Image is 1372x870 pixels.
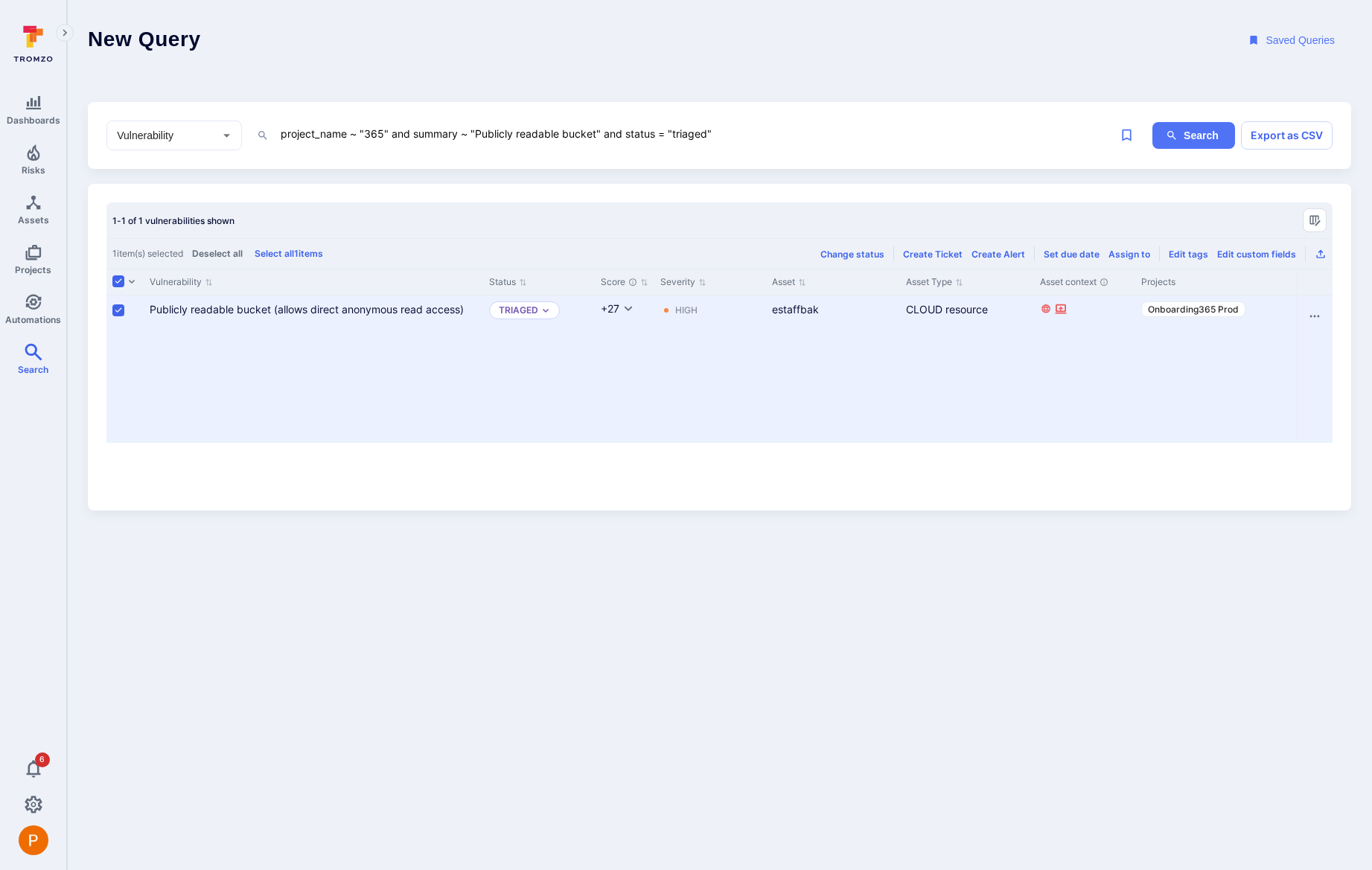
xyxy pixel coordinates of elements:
[19,825,48,855] img: ACg8ocICMCW9Gtmm-eRbQDunRucU07-w0qv-2qX63v-oG-s=s96-c
[15,264,51,275] span: Projects
[35,752,50,767] span: 6
[1315,249,1327,260] button: Export as CSV
[1108,249,1150,260] button: Assign to
[1044,249,1100,260] button: Set due date
[1303,208,1327,232] button: Manage columns
[1141,275,1330,289] div: Projects
[595,295,654,443] div: Cell for Score
[1234,27,1351,54] button: Saved Queries
[112,304,124,316] span: Select row
[601,276,648,288] button: Sort by Score
[654,295,766,443] div: Cell for Severity
[279,124,1087,143] textarea: Intelligence Graph search area
[5,314,61,325] span: Automations
[1169,249,1208,260] button: Edit tags
[1152,122,1235,150] button: ig-search
[112,215,234,226] span: 1-1 of 1 vulnerabilities shown
[22,164,45,176] span: Risks
[489,276,527,288] button: Sort by Status
[906,276,963,288] button: Sort by Asset Type
[1100,278,1108,287] div: Automatically discovered context associated with the asset
[88,27,201,54] h1: New Query
[19,825,48,855] div: Peter Baker
[1297,295,1333,443] div: Cell for
[252,248,326,259] button: Select all1items
[772,303,819,316] a: estaffbak
[112,248,183,260] span: 1 item(s) selected
[1303,304,1327,328] button: Row actions menu
[112,275,124,287] span: Select all rows
[906,301,1028,317] div: CLOUD resource
[1135,295,1336,443] div: Cell for Projects
[7,115,60,126] span: Dashboards
[601,301,619,316] div: +27
[1113,121,1140,149] span: Save query
[1241,121,1333,150] button: Export as CSV
[217,126,236,144] button: Open
[18,214,49,226] span: Assets
[1148,304,1239,315] span: Onboarding365 Prod
[144,295,483,443] div: Cell for Vulnerability
[628,278,637,287] div: The vulnerability score is based on the parameters defined in the settings
[60,27,70,39] i: Expand navigation menu
[971,249,1025,260] button: Create Alert
[56,24,74,42] button: Expand navigation menu
[189,248,246,259] button: Deselect all
[150,276,213,288] button: Sort by Vulnerability
[150,303,464,316] a: Publicly readable bucket (allows direct anonymous read access)
[1217,249,1296,260] button: Edit custom fields
[675,304,698,316] div: High
[1040,275,1129,289] div: Asset context
[499,304,538,316] button: Triaged
[820,249,884,260] button: Change status
[483,295,595,443] div: Cell for Status
[900,295,1034,443] div: Cell for Asset Type
[660,276,706,288] button: Sort by Severity
[106,295,144,443] div: Cell for selection
[772,276,806,288] button: Sort by Asset
[541,306,550,315] button: Expand dropdown
[18,364,48,375] span: Search
[766,295,900,443] div: Cell for Asset
[114,128,212,143] input: Select basic entity
[903,249,963,260] button: Create Ticket
[1141,301,1245,317] a: Onboarding365 Prod
[601,301,634,316] button: +27
[1034,295,1135,443] div: Cell for Asset context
